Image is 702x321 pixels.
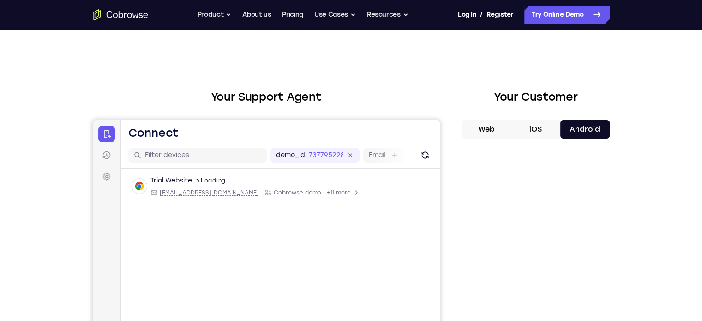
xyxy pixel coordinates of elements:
[242,6,271,24] a: About us
[58,56,99,65] div: Trial Website
[486,6,513,24] a: Register
[160,278,216,297] button: 6-digit code
[198,6,232,24] button: Product
[58,69,166,76] div: Email
[367,6,408,24] button: Resources
[234,69,258,76] span: +11 more
[480,9,483,20] span: /
[524,6,610,24] a: Try Online Demo
[28,48,347,84] div: Open device details
[181,69,228,76] span: Cobrowse demo
[172,69,228,76] div: App
[314,6,356,24] button: Use Cases
[462,89,610,105] h2: Your Customer
[103,57,133,64] div: Loading
[67,69,166,76] span: web@example.com
[458,6,476,24] a: Log In
[282,6,303,24] a: Pricing
[93,9,148,20] a: Go to the home page
[560,120,610,139] button: Android
[462,120,511,139] button: Web
[93,89,440,105] h2: Your Support Agent
[511,120,560,139] button: iOS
